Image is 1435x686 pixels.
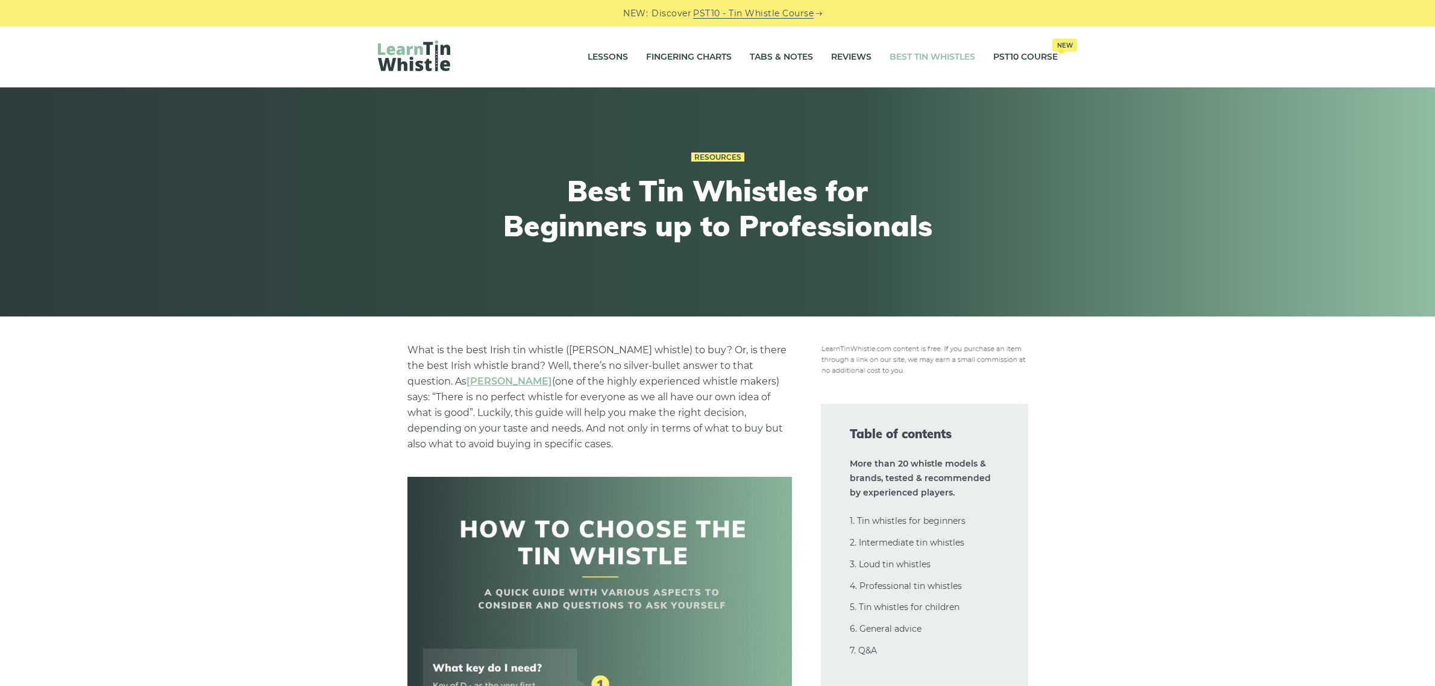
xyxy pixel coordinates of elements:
[821,342,1028,375] img: disclosure
[466,376,552,387] a: undefined (opens in a new tab)
[588,42,628,72] a: Lessons
[850,559,931,570] a: 3. Loud tin whistles
[850,537,964,548] a: 2. Intermediate tin whistles
[831,42,871,72] a: Reviews
[850,515,966,526] a: 1. Tin whistles for beginners
[750,42,813,72] a: Tabs & Notes
[691,153,744,162] a: Resources
[850,458,991,498] strong: More than 20 whistle models & brands, tested & recommended by experienced players.
[993,42,1058,72] a: PST10 CourseNew
[646,42,732,72] a: Fingering Charts
[407,342,792,452] p: What is the best Irish tin whistle ([PERSON_NAME] whistle) to buy? Or, is there the best Irish wh...
[850,623,922,634] a: 6. General advice
[890,42,975,72] a: Best Tin Whistles
[850,581,962,591] a: 4. Professional tin whistles
[496,174,940,243] h1: Best Tin Whistles for Beginners up to Professionals
[850,426,999,442] span: Table of contents
[850,645,877,656] a: 7. Q&A
[1052,39,1077,52] span: New
[850,602,959,612] a: 5. Tin whistles for children
[378,40,450,71] img: LearnTinWhistle.com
